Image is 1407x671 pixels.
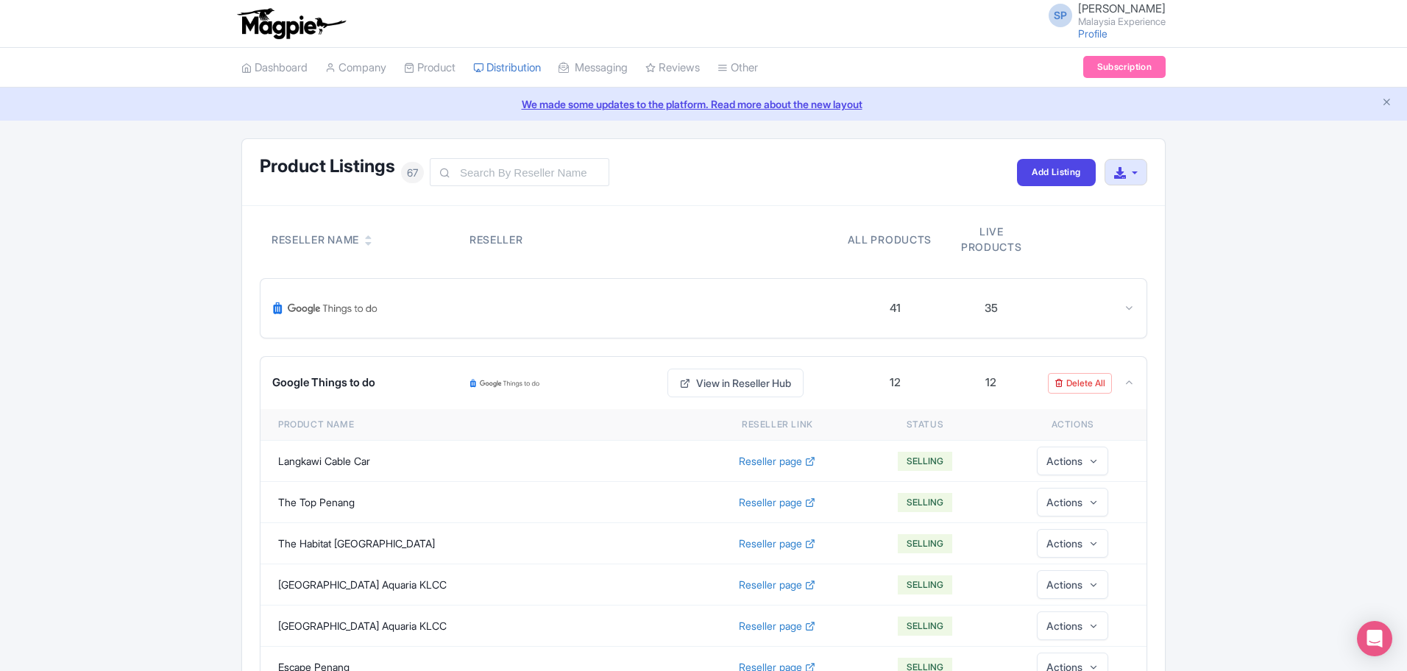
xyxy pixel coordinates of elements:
span: [PERSON_NAME] [1078,1,1166,15]
a: Company [325,48,386,88]
a: View in Reseller Hub [667,369,804,397]
th: Product name [261,409,703,441]
img: Google Things To Do [272,291,378,326]
div: 12 [890,374,901,391]
th: Status [851,409,999,441]
a: Subscription [1083,56,1166,78]
td: The Habitat [GEOGRAPHIC_DATA] [261,523,703,564]
button: Actions [1037,529,1108,558]
a: Messaging [559,48,628,88]
a: Reseller page [739,577,815,592]
button: SELLING [898,493,952,512]
span: Reseller page [739,577,802,592]
td: [GEOGRAPHIC_DATA] Aquaria KLCC [261,606,703,647]
div: Open Intercom Messenger [1357,621,1392,656]
button: SELLING [898,617,952,636]
td: [GEOGRAPHIC_DATA] Aquaria KLCC [261,564,703,606]
a: Dashboard [241,48,308,88]
span: 67 [401,162,424,183]
button: Actions [1037,488,1108,516]
a: Reseller page [739,453,815,469]
small: Malaysia Experience [1078,17,1166,26]
div: 41 [890,300,901,317]
div: All products [848,232,932,247]
a: Product [404,48,456,88]
button: Close announcement [1381,95,1392,112]
a: Reviews [645,48,700,88]
span: Reseller page [739,494,802,510]
a: Reseller page [739,618,815,633]
a: We made some updates to the platform. Read more about the new layout [9,96,1398,112]
span: Google Things to do [272,374,375,391]
th: Actions [999,409,1146,441]
button: SELLING [898,534,952,553]
button: SELLING [898,452,952,471]
h1: Product Listings [260,157,395,176]
td: Langkawi Cable Car [261,441,703,482]
div: 35 [985,300,998,317]
button: Actions [1037,570,1108,599]
span: Reseller page [739,536,802,551]
a: Profile [1078,27,1107,40]
button: Actions [1037,611,1108,640]
button: Actions [1037,447,1108,475]
span: Reseller page [739,453,802,469]
a: SP [PERSON_NAME] Malaysia Experience [1040,3,1166,26]
input: Search By Reseller Name [430,158,609,186]
a: Reseller page [739,536,815,551]
span: Reseller page [739,618,802,633]
span: SP [1049,4,1072,27]
img: logo-ab69f6fb50320c5b225c76a69d11143b.png [234,7,348,40]
button: SELLING [898,575,952,594]
div: Reseller Name [272,232,359,247]
div: Live products [949,224,1033,255]
th: Reseller link [703,409,851,441]
div: 12 [985,374,996,391]
a: Reseller page [739,494,815,510]
a: Distribution [473,48,541,88]
td: The Top Penang [261,482,703,523]
a: Add Listing [1017,159,1095,186]
a: Delete All [1048,373,1112,394]
a: Other [717,48,758,88]
div: Reseller [469,232,650,247]
img: Google Things to do [469,372,540,395]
